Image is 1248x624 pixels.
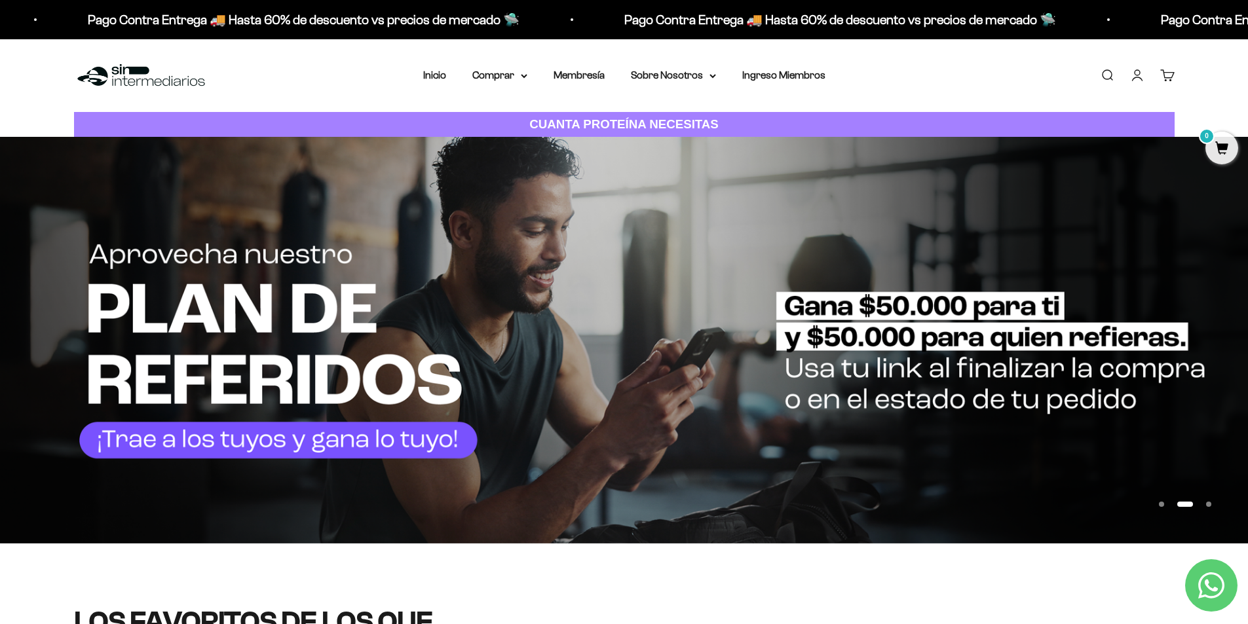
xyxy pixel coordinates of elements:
[1199,128,1215,144] mark: 0
[1205,142,1238,156] a: 0
[472,67,527,84] summary: Comprar
[554,69,605,81] a: Membresía
[631,67,716,84] summary: Sobre Nosotros
[86,9,518,30] p: Pago Contra Entrega 🚚 Hasta 60% de descuento vs precios de mercado 🛸
[529,117,719,131] strong: CUANTA PROTEÍNA NECESITAS
[623,9,1055,30] p: Pago Contra Entrega 🚚 Hasta 60% de descuento vs precios de mercado 🛸
[742,69,825,81] a: Ingreso Miembros
[74,112,1175,138] a: CUANTA PROTEÍNA NECESITAS
[423,69,446,81] a: Inicio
